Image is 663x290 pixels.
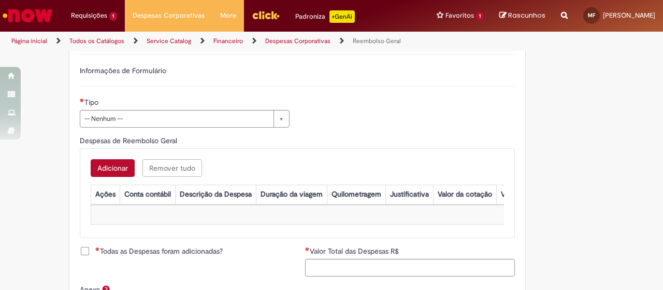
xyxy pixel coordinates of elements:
img: ServiceNow [1,5,54,26]
span: -- Nenhum -- [84,111,268,127]
th: Ações [91,185,120,204]
a: Página inicial [11,37,47,45]
span: 1 [109,12,117,21]
span: Necessários [305,247,310,251]
span: Despesas de Reembolso Geral [80,136,179,145]
span: Todas as Despesas foram adicionadas? [95,246,223,256]
span: Valor Total das Despesas R$ [310,246,401,256]
span: Rascunhos [508,10,545,20]
ul: Trilhas de página [8,32,434,51]
a: Todos os Catálogos [69,37,124,45]
a: Reembolso Geral [353,37,401,45]
span: [PERSON_NAME] [603,11,655,20]
th: Valor da cotação [433,185,496,204]
span: 1 [476,12,484,21]
span: More [220,10,236,21]
span: MF [588,12,595,19]
a: Service Catalog [147,37,191,45]
span: Tipo [84,98,100,107]
span: Requisições [71,10,107,21]
span: Favoritos [445,10,474,21]
button: Add a row for Despesas de Reembolso Geral [91,159,135,177]
span: Necessários [95,247,100,251]
th: Conta contábil [120,185,175,204]
img: click_logo_yellow_360x200.png [252,7,280,23]
th: Valor por Litro [496,185,551,204]
th: Justificativa [385,185,433,204]
input: Valor Total das Despesas R$ [305,259,515,277]
div: Padroniza [295,10,355,23]
label: Informações de Formulário [80,66,166,75]
span: Necessários [80,98,84,102]
a: Financeiro [213,37,243,45]
th: Duração da viagem [256,185,327,204]
th: Descrição da Despesa [175,185,256,204]
a: Rascunhos [499,11,545,21]
a: Despesas Corporativas [265,37,330,45]
span: Despesas Corporativas [133,10,205,21]
th: Quilometragem [327,185,385,204]
p: +GenAi [329,10,355,23]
